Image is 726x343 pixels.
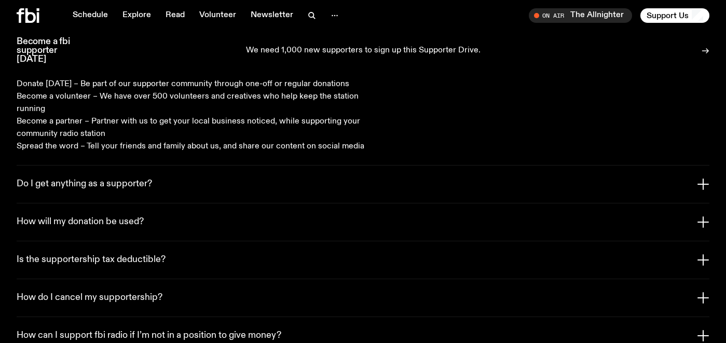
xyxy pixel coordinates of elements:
[17,292,162,304] h3: How do I cancel my supportership?
[647,11,689,20] span: Support Us
[17,279,709,317] button: How do I cancel my supportership?
[17,330,281,341] h3: How can I support fbi radio if I’m not in a position to give money?
[66,8,114,23] a: Schedule
[17,78,365,90] p: Donate [DATE] – Be part of our supporter community through one-off or regular donations
[17,241,709,279] button: Is the supportership tax deductible?
[17,37,83,64] h3: Become a fbi supporter [DATE]
[640,8,709,23] button: Support Us
[193,8,242,23] a: Volunteer
[17,179,152,190] h3: Do I get anything as a supporter?
[17,216,144,228] h3: How will my donation be used?
[17,115,365,140] p: Become a partner – Partner with us to get your local business noticed, while supporting your comm...
[246,46,481,56] p: We need 1,000 new supporters to sign up this Supporter Drive.
[17,203,709,241] button: How will my donation be used?
[244,8,299,23] a: Newsletter
[17,254,166,266] h3: Is the supportership tax deductible?
[116,8,157,23] a: Explore
[159,8,191,23] a: Read
[17,166,709,203] button: Do I get anything as a supporter?
[17,90,365,115] p: Become a volunteer – We have over 500 volunteers and creatives who help keep the station running
[529,8,632,23] button: On AirThe Allnighter
[17,140,365,153] p: Spread the word – Tell your friends and family about us, and share our content on social media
